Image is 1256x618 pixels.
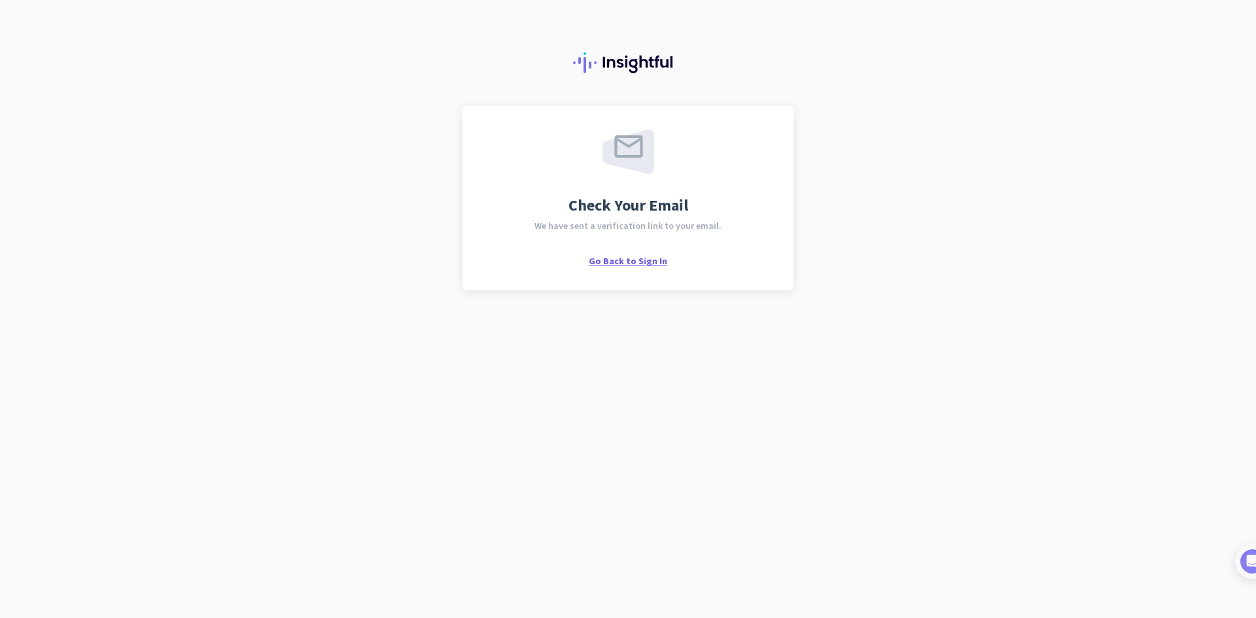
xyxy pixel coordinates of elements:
span: Check Your Email [568,197,688,213]
span: Go Back to Sign In [589,255,667,267]
span: We have sent a verification link to your email. [534,221,722,230]
img: email-sent [602,129,654,174]
img: Insightful [573,52,683,73]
